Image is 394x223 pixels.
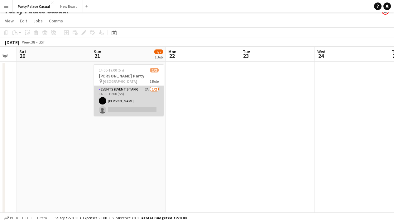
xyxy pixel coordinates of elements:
[167,52,176,59] span: 22
[168,49,176,54] span: Mon
[5,18,14,24] span: View
[143,216,186,220] span: Total Budgeted £270.00
[31,17,45,25] a: Jobs
[55,0,83,12] button: New Board
[5,39,19,45] div: [DATE]
[34,216,49,220] span: 1 item
[55,216,186,220] div: Salary £270.00 + Expenses £0.00 + Subsistence £0.00 =
[10,216,28,220] span: Budgeted
[46,17,65,25] a: Comms
[242,52,250,59] span: 23
[317,49,325,54] span: Wed
[33,18,43,24] span: Jobs
[3,215,29,221] button: Budgeted
[19,49,26,54] span: Sat
[94,49,101,54] span: Sun
[94,86,164,116] app-card-role: Events (Event Staff)2A1/214:00-19:00 (5h)[PERSON_NAME]
[243,49,250,54] span: Tue
[94,64,164,116] app-job-card: 14:00-19:00 (5h)1/2[PERSON_NAME] Party [GEOGRAPHIC_DATA]1 RoleEvents (Event Staff)2A1/214:00-19:0...
[94,73,164,79] h3: [PERSON_NAME] Party
[154,49,163,54] span: 1/2
[13,0,55,12] button: Party Palace Casual
[93,52,101,59] span: 21
[150,79,159,84] span: 1 Role
[49,18,63,24] span: Comms
[21,40,36,44] span: Week 38
[18,52,26,59] span: 20
[103,79,137,84] span: [GEOGRAPHIC_DATA]
[2,17,16,25] a: View
[155,55,163,59] div: 1 Job
[17,17,30,25] a: Edit
[150,68,159,72] span: 1/2
[316,52,325,59] span: 24
[39,40,45,44] div: BST
[20,18,27,24] span: Edit
[99,68,124,72] span: 14:00-19:00 (5h)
